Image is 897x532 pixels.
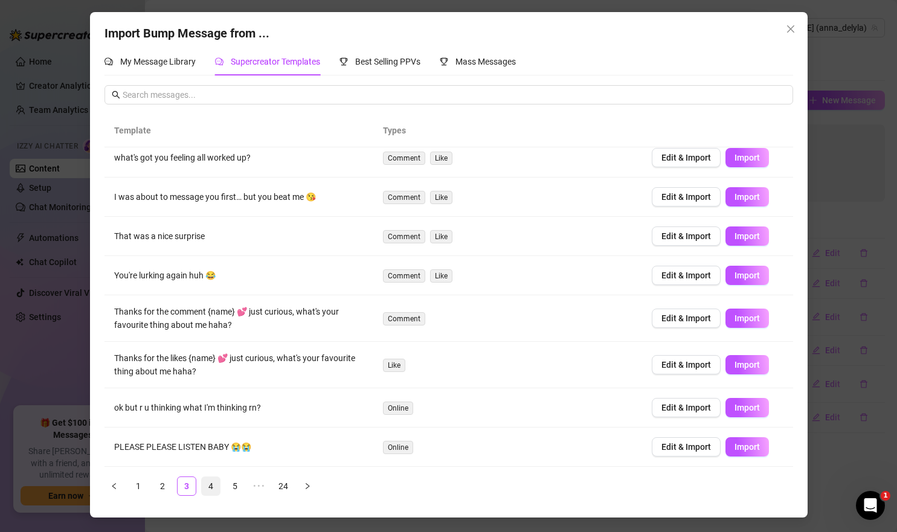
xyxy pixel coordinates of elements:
[735,153,760,162] span: Import
[153,477,172,495] a: 2
[735,192,760,202] span: Import
[120,57,196,66] span: My Message Library
[104,57,113,66] span: comment
[373,114,642,147] th: Types
[215,57,223,66] span: comment
[652,309,721,328] button: Edit & Import
[104,295,373,342] td: Thanks for the comment {name} 💕 just curious, what's your favourite thing about me haha?
[129,476,148,496] li: 1
[298,476,317,496] button: right
[652,398,721,417] button: Edit & Import
[652,226,721,246] button: Edit & Import
[735,403,760,412] span: Import
[225,476,245,496] li: 5
[383,359,405,372] span: Like
[383,441,413,454] span: Online
[725,437,769,457] button: Import
[339,57,348,66] span: trophy
[104,178,373,217] td: I was about to message you first… but you beat me 😘
[383,191,425,204] span: Comment
[104,476,124,496] button: left
[249,476,269,496] li: Next 5 Pages
[153,476,172,496] li: 2
[735,442,760,452] span: Import
[304,482,311,490] span: right
[104,26,269,40] span: Import Bump Message from ...
[661,313,711,323] span: Edit & Import
[735,313,760,323] span: Import
[661,153,711,162] span: Edit & Import
[104,388,373,428] td: ok but r u thinking what I'm thinking rn?
[735,271,760,280] span: Import
[111,482,118,490] span: left
[661,442,711,452] span: Edit & Import
[430,230,452,243] span: Like
[661,192,711,202] span: Edit & Import
[652,187,721,207] button: Edit & Import
[725,309,769,328] button: Import
[725,187,769,207] button: Import
[104,256,373,295] td: You're lurking again huh 😂
[177,476,196,496] li: 3
[725,148,769,167] button: Import
[383,269,425,283] span: Comment
[274,477,292,495] a: 24
[661,360,711,370] span: Edit & Import
[274,476,293,496] li: 24
[383,230,425,243] span: Comment
[735,360,760,370] span: Import
[123,88,786,101] input: Search messages...
[652,355,721,374] button: Edit & Import
[661,271,711,280] span: Edit & Import
[440,57,448,66] span: trophy
[725,398,769,417] button: Import
[781,24,800,34] span: Close
[104,138,373,178] td: what's got you feeling all worked up?
[112,91,120,99] span: search
[725,355,769,374] button: Import
[661,403,711,412] span: Edit & Import
[725,226,769,246] button: Import
[104,428,373,467] td: PLEASE PLEASE LISTEN BABY 😭😭
[735,231,760,241] span: Import
[104,342,373,388] td: Thanks for the likes {name} 💕 just curious, what's your favourite thing about me haha?
[652,437,721,457] button: Edit & Import
[881,491,890,501] span: 1
[430,152,452,165] span: Like
[202,477,220,495] a: 4
[430,191,452,204] span: Like
[104,217,373,256] td: That was a nice surprise
[856,491,885,520] iframe: Intercom live chat
[661,231,711,241] span: Edit & Import
[455,57,516,66] span: Mass Messages
[355,57,420,66] span: Best Selling PPVs
[430,269,452,283] span: Like
[781,19,800,39] button: Close
[104,476,124,496] li: Previous Page
[786,24,796,34] span: close
[178,477,196,495] a: 3
[129,477,147,495] a: 1
[104,114,373,147] th: Template
[298,476,317,496] li: Next Page
[231,57,320,66] span: Supercreator Templates
[725,266,769,285] button: Import
[383,402,413,415] span: Online
[383,152,425,165] span: Comment
[383,312,425,325] span: Comment
[652,266,721,285] button: Edit & Import
[201,476,220,496] li: 4
[249,476,269,496] span: •••
[226,477,244,495] a: 5
[652,148,721,167] button: Edit & Import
